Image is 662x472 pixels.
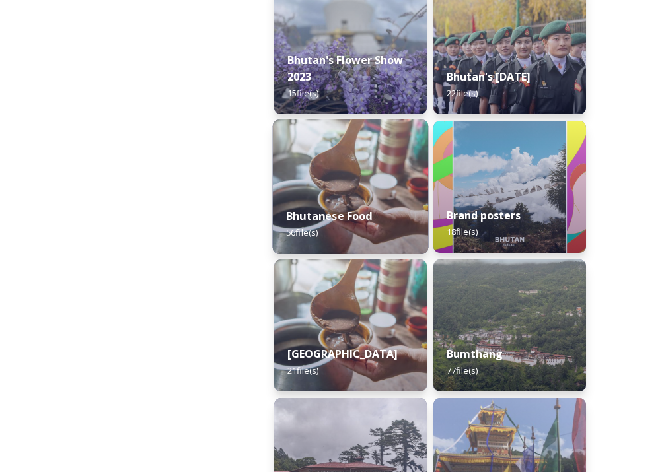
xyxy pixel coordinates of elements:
[447,208,521,222] strong: Brand posters
[287,87,318,99] span: 15 file(s)
[447,69,531,84] strong: Bhutan's [DATE]
[447,226,478,238] span: 18 file(s)
[286,209,373,223] strong: Bhutanese Food
[433,121,586,253] img: Bhutan_Believe_800_1000_4.jpg
[447,347,503,361] strong: Bumthang
[433,259,586,391] img: Bumthang%2520180723%2520by%2520Amp%2520Sripimanwat-20.jpg
[447,87,478,99] span: 22 file(s)
[273,119,429,254] img: Bumdeling%2520090723%2520by%2520Amp%2520Sripimanwat-4.jpg
[274,259,427,391] img: Bumdeling%2520090723%2520by%2520Amp%2520Sripimanwat-4%25202.jpg
[287,53,403,84] strong: Bhutan's Flower Show 2023
[447,364,478,376] span: 77 file(s)
[286,226,318,238] span: 56 file(s)
[287,347,398,361] strong: [GEOGRAPHIC_DATA]
[287,364,318,376] span: 21 file(s)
